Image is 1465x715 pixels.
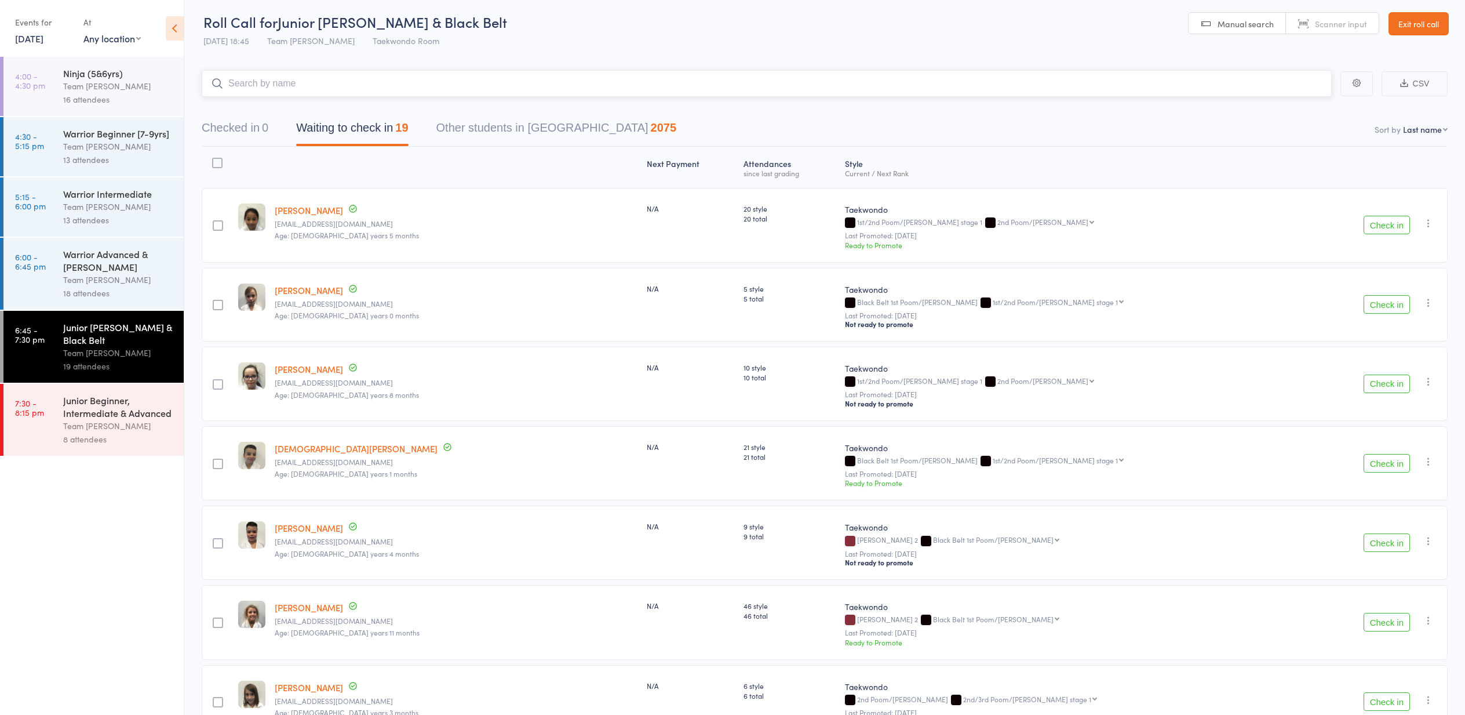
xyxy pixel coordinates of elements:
div: 1st/2nd Poom/[PERSON_NAME] stage 1 [993,456,1118,464]
span: 5 total [744,293,836,303]
div: Black Belt 1st Poom/[PERSON_NAME] [845,298,1304,308]
a: 6:45 -7:30 pmJunior [PERSON_NAME] & Black BeltTeam [PERSON_NAME]19 attendees [3,311,184,383]
span: 5 style [744,284,836,293]
div: Taekwondo [845,442,1304,453]
div: 19 [395,121,408,134]
div: Taekwondo [845,681,1304,692]
button: Check in [1364,454,1410,473]
div: 2nd Poom/[PERSON_NAME] [997,218,1088,226]
div: [PERSON_NAME] 2 [845,536,1304,546]
div: N/A [647,681,734,691]
span: 6 total [744,691,836,701]
button: Checked in0 [202,115,268,146]
span: 46 total [744,611,836,620]
span: Age: [DEMOGRAPHIC_DATA] years 11 months [275,627,420,637]
div: Taekwondo [845,284,1304,295]
button: CSV [1382,71,1448,96]
div: Junior Beginner, Intermediate & Advanced [63,394,174,419]
div: Events for [15,13,72,32]
span: Age: [DEMOGRAPHIC_DATA] years 8 months [275,390,419,400]
div: Warrior Beginner [7-9yrs] [63,127,174,140]
button: Check in [1364,692,1410,711]
div: Team [PERSON_NAME] [63,140,174,153]
span: Age: [DEMOGRAPHIC_DATA] years 1 months [275,469,417,478]
img: image1563583592.png [238,204,265,231]
div: Ready to Promote [845,478,1304,488]
div: 18 attendees [63,286,174,300]
span: 21 style [744,442,836,452]
span: Roll Call for [203,12,278,31]
div: Junior [PERSON_NAME] & Black Belt [63,321,174,346]
a: [DATE] [15,32,43,45]
time: 5:15 - 6:00 pm [15,192,46,210]
div: since last grading [744,169,836,177]
label: Sort by [1375,124,1401,135]
span: 9 total [744,531,836,541]
span: Age: [DEMOGRAPHIC_DATA] years 5 months [275,230,419,240]
div: At [83,13,141,32]
div: Next Payment [642,152,739,183]
div: 1st/2nd Poom/[PERSON_NAME] stage 1 [845,218,1304,228]
div: Ready to Promote [845,240,1304,250]
div: Team [PERSON_NAME] [63,273,174,286]
div: 2nd Poom/[PERSON_NAME] [845,695,1304,705]
a: 4:00 -4:30 pmNinja (5&6yrs)Team [PERSON_NAME]16 attendees [3,57,184,116]
small: Last Promoted: [DATE] [845,311,1304,320]
img: image1553663630.png [238,442,265,469]
div: Team [PERSON_NAME] [63,419,174,433]
div: Ready to Promote [845,637,1304,647]
a: [PERSON_NAME] [275,204,343,216]
div: Black Belt 1st Poom/[PERSON_NAME] [845,456,1304,466]
time: 4:00 - 4:30 pm [15,71,45,90]
button: Check in [1364,295,1410,314]
div: 8 attendees [63,433,174,446]
small: erosharries@yahoo.com.au [275,617,637,625]
div: N/A [647,601,734,611]
span: Manual search [1218,18,1274,30]
a: [PERSON_NAME] [275,363,343,375]
div: Style [840,152,1309,183]
div: 2075 [651,121,677,134]
span: 10 total [744,372,836,382]
div: N/A [647,284,734,293]
input: Search by name [202,70,1332,97]
button: Check in [1364,375,1410,393]
div: 2nd Poom/[PERSON_NAME] [997,377,1088,384]
img: image1550882096.png [238,284,265,311]
small: Last Promoted: [DATE] [845,470,1304,478]
div: 0 [262,121,268,134]
time: 4:30 - 5:15 pm [15,132,44,150]
span: Age: [DEMOGRAPHIC_DATA] years 4 months [275,549,419,558]
a: [DEMOGRAPHIC_DATA][PERSON_NAME] [275,442,438,455]
small: carmelagervasoni@gmail.com [275,458,637,466]
div: Not ready to promote [845,558,1304,567]
a: 5:15 -6:00 pmWarrior IntermediateTeam [PERSON_NAME]13 attendees [3,177,184,237]
div: N/A [647,204,734,213]
span: 46 style [744,601,836,611]
div: 16 attendees [63,93,174,106]
div: Team [PERSON_NAME] [63,79,174,93]
div: Black Belt 1st Poom/[PERSON_NAME] [933,615,1054,623]
a: 4:30 -5:15 pmWarrior Beginner [7-9yrs]Team [PERSON_NAME]13 attendees [3,117,184,176]
img: image1624603902.png [238,521,265,549]
span: 6 style [744,681,836,691]
small: Last Promoted: [DATE] [845,390,1304,398]
div: 1st/2nd Poom/[PERSON_NAME] stage 1 [993,298,1118,306]
span: 21 total [744,452,836,462]
div: 13 attendees [63,153,174,166]
small: Last Promoted: [DATE] [845,231,1304,239]
a: [PERSON_NAME] [275,601,343,614]
div: Warrior Intermediate [63,187,174,200]
button: Waiting to check in19 [296,115,408,146]
span: 9 style [744,521,836,531]
span: Team [PERSON_NAME] [267,35,355,46]
time: 6:00 - 6:45 pm [15,252,46,271]
img: image1553234665.png [238,362,265,390]
small: Last Promoted: [DATE] [845,550,1304,558]
span: Junior [PERSON_NAME] & Black Belt [278,12,507,31]
a: [PERSON_NAME] [275,284,343,296]
button: Check in [1364,533,1410,552]
span: 20 style [744,204,836,213]
div: Taekwondo [845,601,1304,612]
div: [PERSON_NAME] 2 [845,615,1304,625]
